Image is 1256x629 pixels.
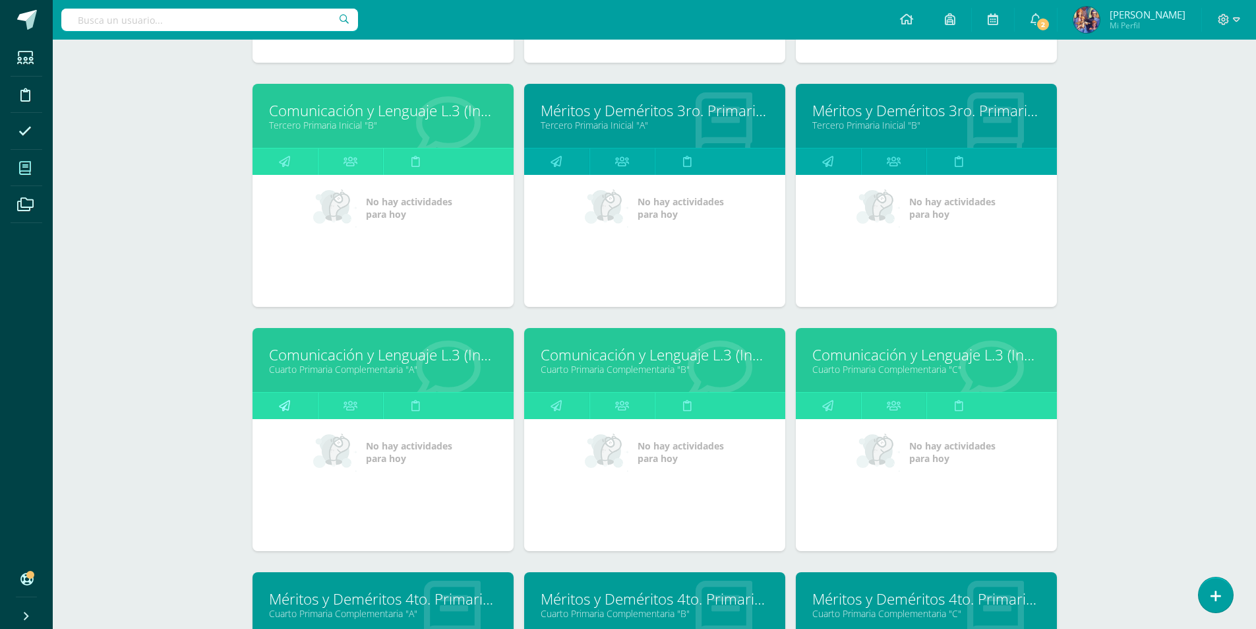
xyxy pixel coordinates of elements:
a: Comunicación y Lenguaje L.3 (Inglés y Laboratorio) [541,345,769,365]
img: no_activities_small.png [856,188,900,228]
a: Cuarto Primaria Complementaria "A" [269,607,497,620]
span: No hay actividades para hoy [366,440,452,465]
img: 7bd55ac0c36ce47889d24abe3c1e3425.png [1073,7,1100,33]
a: Cuarto Primaria Complementaria "C" [812,607,1040,620]
a: Comunicación y Lenguaje L.3 (Inglés y Laboratorio) [812,345,1040,365]
span: No hay actividades para hoy [909,440,996,465]
a: Cuarto Primaria Complementaria "B" [541,363,769,376]
a: Tercero Primaria Inicial "B" [812,119,1040,131]
img: no_activities_small.png [585,188,628,228]
span: No hay actividades para hoy [638,195,724,220]
a: Comunicación y Lenguaje L.3 (Inglés y Laboratorio) [269,100,497,121]
span: 2 [1036,17,1050,32]
span: Mi Perfil [1110,20,1185,31]
span: No hay actividades para hoy [366,195,452,220]
img: no_activities_small.png [856,432,900,472]
img: no_activities_small.png [313,432,357,472]
a: Tercero Primaria Inicial "B" [269,119,497,131]
input: Busca un usuario... [61,9,358,31]
a: Méritos y Deméritos 4to. Primaria ¨C¨ [812,589,1040,609]
img: no_activities_small.png [313,188,357,228]
span: [PERSON_NAME] [1110,8,1185,21]
span: No hay actividades para hoy [909,195,996,220]
a: Comunicación y Lenguaje L.3 (Inglés y Laboratorio) [269,345,497,365]
a: Cuarto Primaria Complementaria "C" [812,363,1040,376]
span: No hay actividades para hoy [638,440,724,465]
img: no_activities_small.png [585,432,628,472]
a: Méritos y Deméritos 4to. Primaria ¨B¨ [541,589,769,609]
a: Méritos y Deméritos 3ro. Primaria ¨B¨ [812,100,1040,121]
a: Méritos y Deméritos 3ro. Primaria ¨A¨ [541,100,769,121]
a: Cuarto Primaria Complementaria "A" [269,363,497,376]
a: Méritos y Deméritos 4to. Primaria ¨A¨ [269,589,497,609]
a: Cuarto Primaria Complementaria "B" [541,607,769,620]
a: Tercero Primaria Inicial "A" [541,119,769,131]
